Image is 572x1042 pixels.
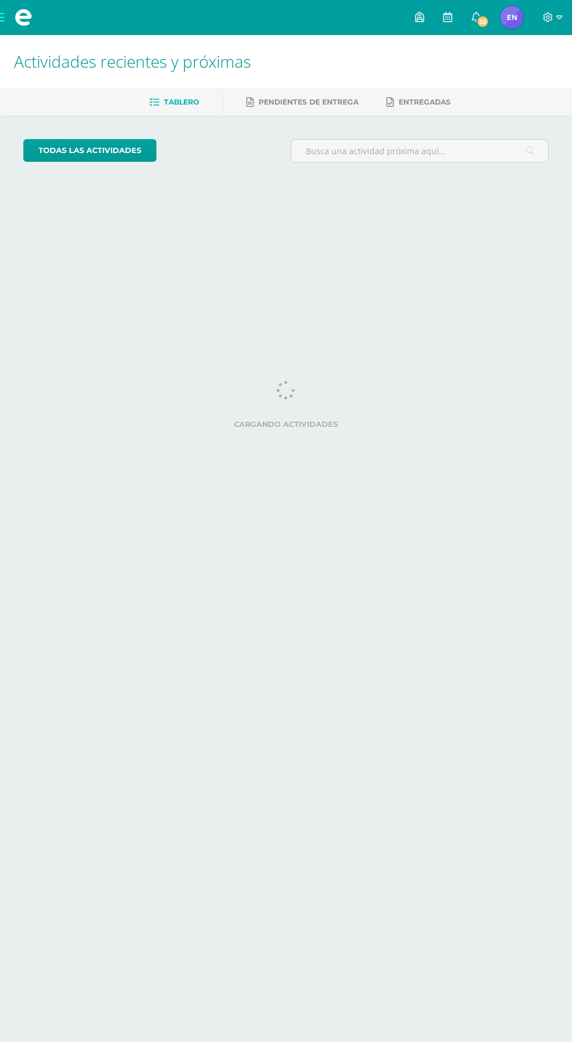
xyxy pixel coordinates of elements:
[386,93,451,112] a: Entregadas
[164,98,199,106] span: Tablero
[500,6,524,29] img: 7239ec81176df05044a063f18df572d4.png
[23,139,156,162] a: todas las Actividades
[23,420,549,429] label: Cargando actividades
[476,15,489,28] span: 35
[149,93,199,112] a: Tablero
[259,98,358,106] span: Pendientes de entrega
[399,98,451,106] span: Entregadas
[291,140,548,162] input: Busca una actividad próxima aquí...
[14,50,251,72] span: Actividades recientes y próximas
[246,93,358,112] a: Pendientes de entrega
